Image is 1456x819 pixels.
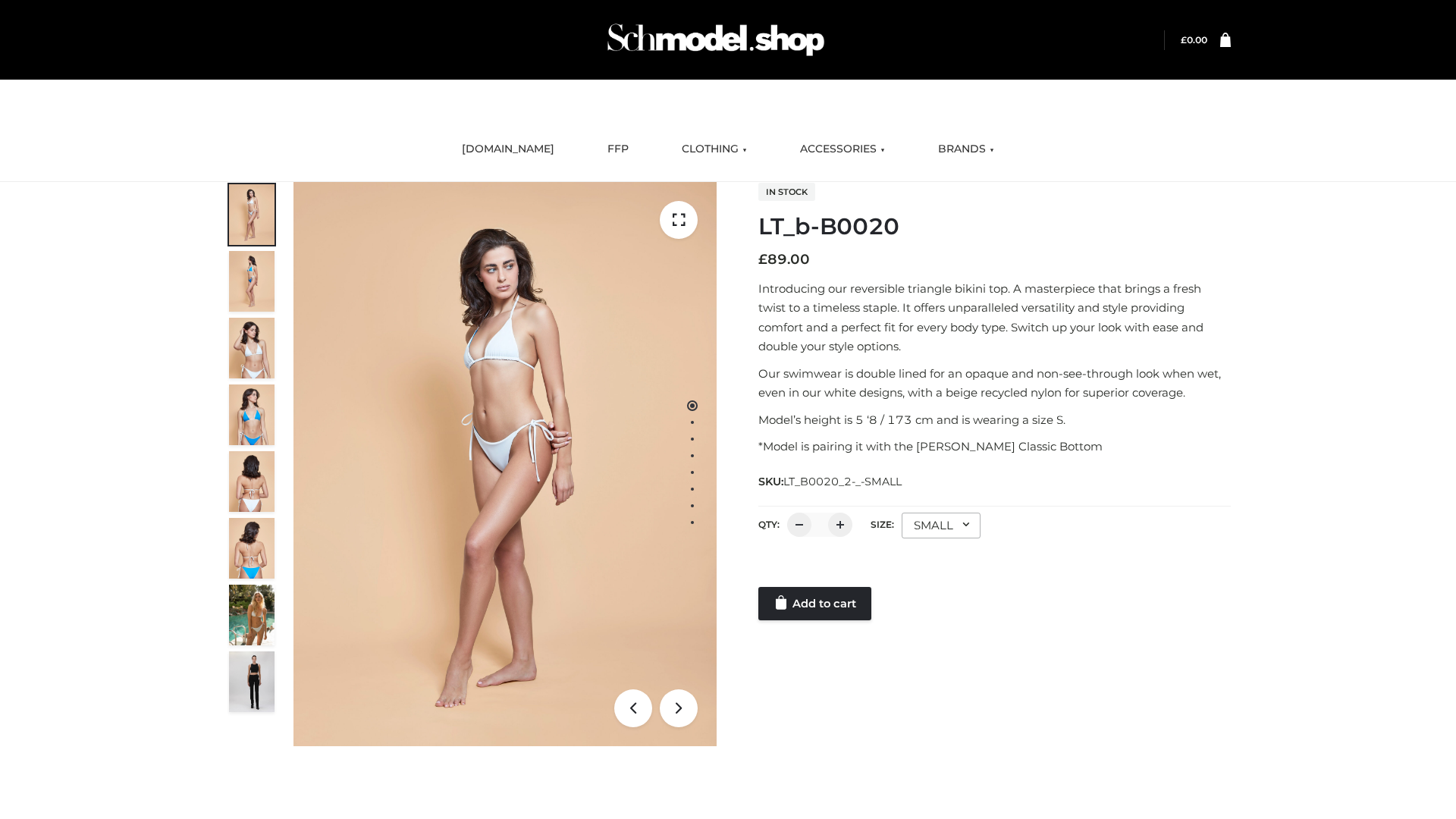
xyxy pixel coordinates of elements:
img: ArielClassicBikiniTop_CloudNine_AzureSky_OW114ECO_4-scaled.jpg [229,384,275,445]
a: £0.00 [1181,34,1207,45]
a: ACCESSORIES [789,133,896,166]
p: Model’s height is 5 ‘8 / 173 cm and is wearing a size S. [758,410,1231,430]
a: BRANDS [927,133,1006,166]
p: Introducing our reversible triangle bikini top. A masterpiece that brings a fresh twist to a time... [758,279,1231,356]
img: ArielClassicBikiniTop_CloudNine_AzureSky_OW114ECO_1 [293,182,717,746]
img: Schmodel Admin 964 [602,10,830,70]
img: ArielClassicBikiniTop_CloudNine_AzureSky_OW114ECO_8-scaled.jpg [229,518,275,579]
p: *Model is pairing it with the [PERSON_NAME] Classic Bottom [758,437,1231,457]
a: CLOTHING [670,133,758,166]
span: LT_B0020_2-_-SMALL [783,475,902,488]
a: FFP [596,133,640,166]
img: 49df5f96394c49d8b5cbdcda3511328a.HD-1080p-2.5Mbps-49301101_thumbnail.jpg [229,651,275,712]
span: £ [758,251,767,268]
a: Add to cart [758,587,871,620]
span: In stock [758,183,815,201]
div: SMALL [902,513,981,538]
label: Size: [871,519,894,530]
img: ArielClassicBikiniTop_CloudNine_AzureSky_OW114ECO_1-scaled.jpg [229,184,275,245]
a: [DOMAIN_NAME] [450,133,566,166]
img: ArielClassicBikiniTop_CloudNine_AzureSky_OW114ECO_7-scaled.jpg [229,451,275,512]
img: ArielClassicBikiniTop_CloudNine_AzureSky_OW114ECO_2-scaled.jpg [229,251,275,312]
span: SKU: [758,472,903,491]
label: QTY: [758,519,780,530]
bdi: 0.00 [1181,34,1207,45]
img: ArielClassicBikiniTop_CloudNine_AzureSky_OW114ECO_3-scaled.jpg [229,318,275,378]
span: £ [1181,34,1187,45]
bdi: 89.00 [758,251,810,268]
h1: LT_b-B0020 [758,213,1231,240]
img: Arieltop_CloudNine_AzureSky2.jpg [229,585,275,645]
p: Our swimwear is double lined for an opaque and non-see-through look when wet, even in our white d... [758,364,1231,403]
